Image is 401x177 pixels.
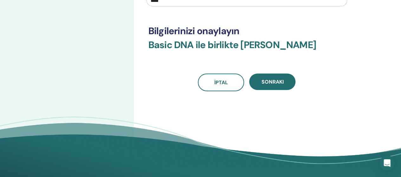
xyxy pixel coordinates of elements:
span: İptal [214,79,228,86]
h3: Basic DNA ile birlikte [PERSON_NAME] [148,39,345,58]
span: Sonraki [261,79,283,85]
a: İptal [198,73,244,91]
button: Sonraki [249,73,295,90]
div: Open Intercom Messenger [379,155,395,171]
h3: Bilgilerinizi onaylayın [148,25,345,37]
